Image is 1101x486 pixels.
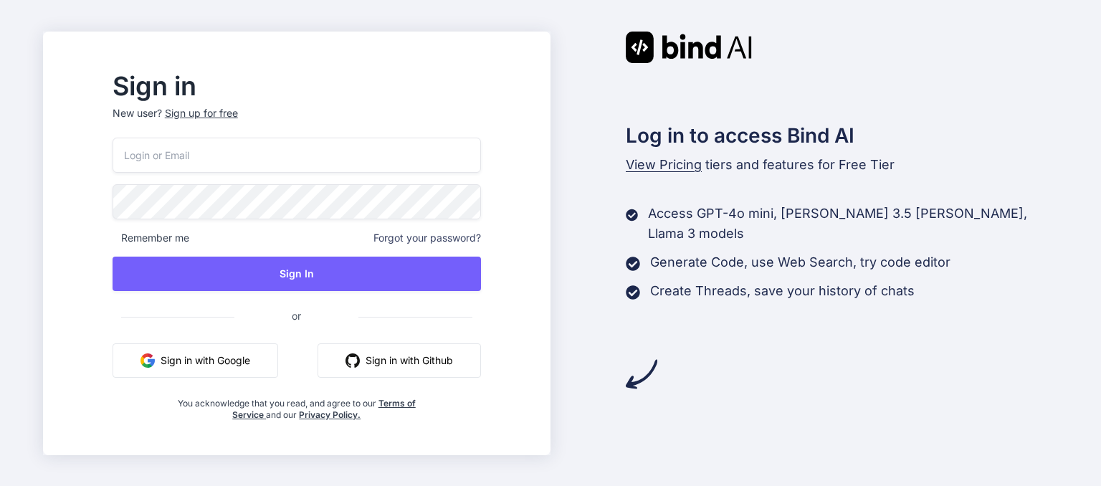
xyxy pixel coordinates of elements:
[113,106,481,138] p: New user?
[650,252,950,272] p: Generate Code, use Web Search, try code editor
[299,409,361,420] a: Privacy Policy.
[626,120,1059,151] h2: Log in to access Bind AI
[373,231,481,245] span: Forgot your password?
[626,155,1059,175] p: tiers and features for Free Tier
[626,32,752,63] img: Bind AI logo
[318,343,481,378] button: Sign in with Github
[648,204,1058,244] p: Access GPT-4o mini, [PERSON_NAME] 3.5 [PERSON_NAME], Llama 3 models
[626,157,702,172] span: View Pricing
[140,353,155,368] img: google
[650,281,915,301] p: Create Threads, save your history of chats
[113,138,481,173] input: Login or Email
[113,75,481,97] h2: Sign in
[232,398,416,420] a: Terms of Service
[113,231,189,245] span: Remember me
[165,106,238,120] div: Sign up for free
[113,343,278,378] button: Sign in with Google
[626,358,657,390] img: arrow
[345,353,360,368] img: github
[173,389,419,421] div: You acknowledge that you read, and agree to our and our
[234,298,358,333] span: or
[113,257,481,291] button: Sign In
